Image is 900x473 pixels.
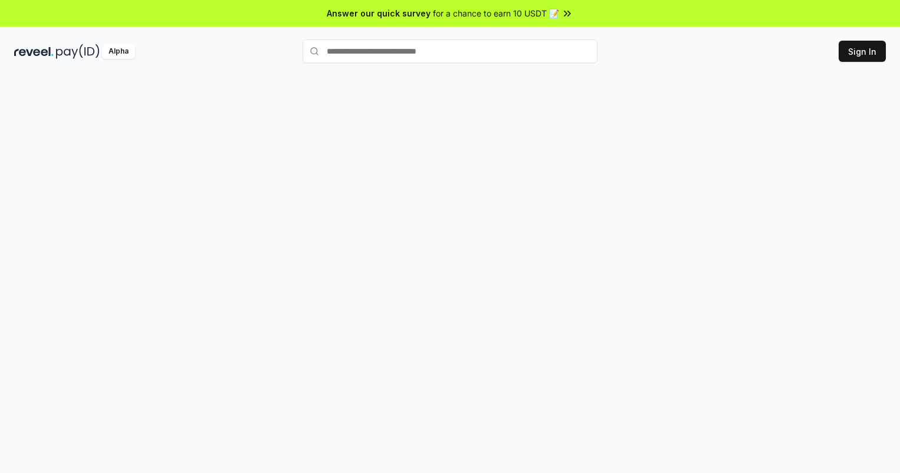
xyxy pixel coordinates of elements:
img: reveel_dark [14,44,54,59]
button: Sign In [839,41,886,62]
img: pay_id [56,44,100,59]
div: Alpha [102,44,135,59]
span: Answer our quick survey [327,7,431,19]
span: for a chance to earn 10 USDT 📝 [433,7,559,19]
